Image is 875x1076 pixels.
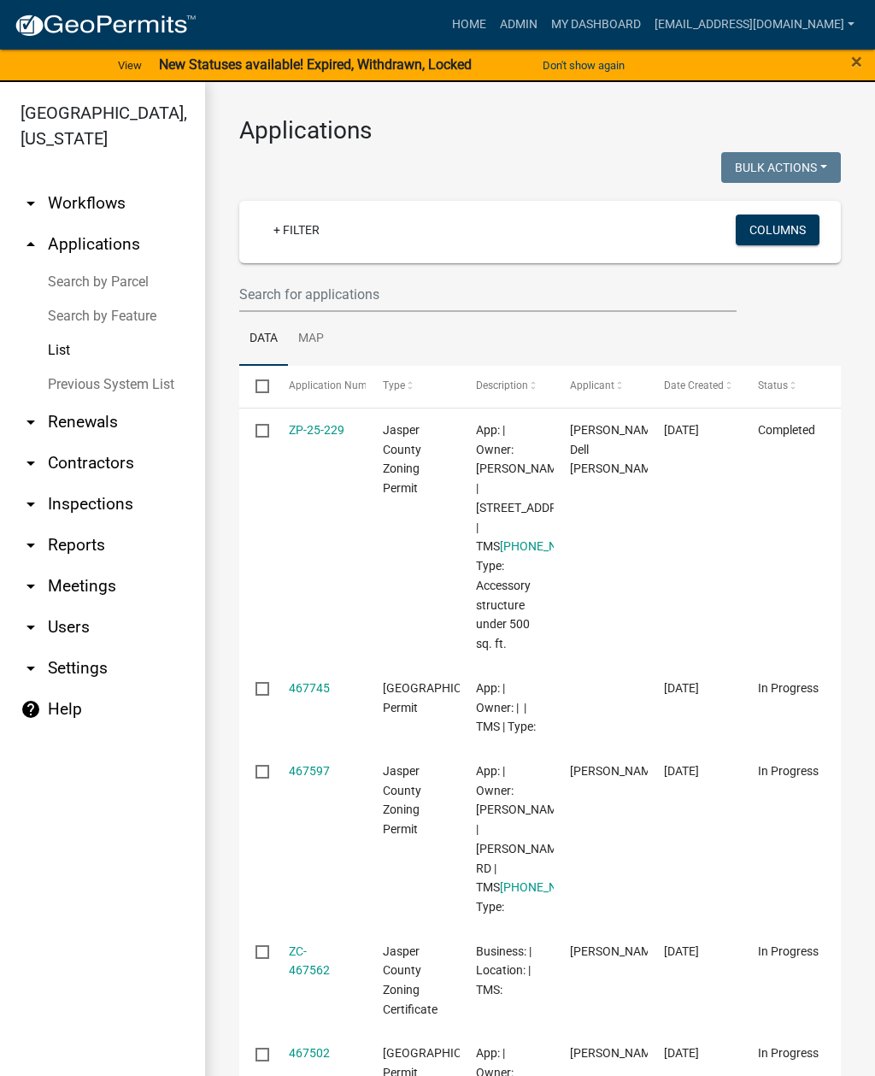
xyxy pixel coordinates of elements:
[111,51,149,79] a: View
[21,658,41,679] i: arrow_drop_down
[570,423,661,476] span: Lucy Dell Bryan
[536,51,631,79] button: Don't show again
[383,681,498,714] span: Jasper County Building Permit
[21,453,41,473] i: arrow_drop_down
[851,51,862,72] button: Close
[21,576,41,597] i: arrow_drop_down
[476,423,603,650] span: App: | Owner: BRYAN LUCY DELL | 380 MACEDONIA RD | TMS 038-00-03-004 | Type: Accessory structure ...
[476,764,603,914] span: App: | Owner: NETTLES NICHOLAS K | GRADY MIXON RD | TMS 051-00-07-005 | Type:
[289,681,330,695] a: 467745
[289,379,382,391] span: Application Number
[383,423,421,495] span: Jasper County Zoning Permit
[664,379,724,391] span: Date Created
[239,312,288,367] a: Data
[851,50,862,73] span: ×
[476,379,528,391] span: Description
[460,366,554,407] datatable-header-cell: Description
[239,277,737,312] input: Search for applications
[289,764,330,778] a: 467597
[500,539,601,553] a: [PHONE_NUMBER]
[239,116,841,145] h3: Applications
[476,944,531,997] span: Business: | Location: | TMS:
[272,366,366,407] datatable-header-cell: Application Number
[239,366,272,407] datatable-header-cell: Select
[21,699,41,720] i: help
[664,764,699,778] span: 08/21/2025
[570,764,661,778] span: Nicholas Nettles
[758,681,819,695] span: In Progress
[758,423,815,437] span: Completed
[648,9,861,41] a: [EMAIL_ADDRESS][DOMAIN_NAME]
[570,1046,661,1060] span: Preston Parfitt
[21,535,41,556] i: arrow_drop_down
[383,379,405,391] span: Type
[664,681,699,695] span: 08/22/2025
[288,312,334,367] a: Map
[736,215,819,245] button: Columns
[544,9,648,41] a: My Dashboard
[493,9,544,41] a: Admin
[664,423,699,437] span: 08/22/2025
[758,1046,819,1060] span: In Progress
[159,56,472,73] strong: New Statuses available! Expired, Withdrawn, Locked
[21,193,41,214] i: arrow_drop_down
[664,1046,699,1060] span: 08/21/2025
[383,944,437,1016] span: Jasper County Zoning Certificate
[21,494,41,514] i: arrow_drop_down
[21,617,41,638] i: arrow_drop_down
[758,764,819,778] span: In Progress
[383,764,421,836] span: Jasper County Zoning Permit
[570,944,661,958] span: Lorrie Tauber
[289,1046,330,1060] a: 467502
[570,379,614,391] span: Applicant
[664,944,699,958] span: 08/21/2025
[554,366,648,407] datatable-header-cell: Applicant
[366,366,460,407] datatable-header-cell: Type
[289,423,344,437] a: ZP-25-229
[445,9,493,41] a: Home
[476,681,536,734] span: App: | Owner: | | TMS | Type:
[21,234,41,255] i: arrow_drop_up
[758,944,819,958] span: In Progress
[260,215,333,245] a: + Filter
[742,366,836,407] datatable-header-cell: Status
[721,152,841,183] button: Bulk Actions
[289,944,330,978] a: ZC- 467562
[21,412,41,432] i: arrow_drop_down
[758,379,788,391] span: Status
[500,880,601,894] a: [PHONE_NUMBER]
[648,366,742,407] datatable-header-cell: Date Created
